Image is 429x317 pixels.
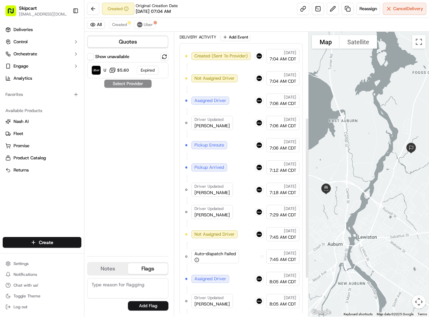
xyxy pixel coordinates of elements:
button: Toggle Theme [3,291,81,301]
span: Notifications [14,272,37,277]
span: Cancel Delivery [393,6,423,12]
span: Auto-dispatch Failed [194,251,236,257]
button: Flags [128,263,168,274]
button: Uber [134,21,156,29]
span: Driver Updated [194,206,223,211]
button: Keyboard shortcuts [344,312,373,317]
button: Notifications [3,270,81,279]
button: Notes [88,263,128,274]
button: Product Catalog [3,153,81,163]
span: [DATE] [284,95,296,100]
img: uber-new-logo.jpeg [257,276,262,282]
span: [DATE] 07:04 AM [136,8,171,15]
span: [PERSON_NAME] [194,190,230,196]
a: Powered byPylon [48,114,82,120]
img: Uber [92,66,101,75]
img: uber-new-logo.jpeg [257,120,262,126]
span: [DATE] [284,161,296,167]
span: [DATE] [284,228,296,234]
span: Create [39,239,53,246]
img: uber-new-logo.jpeg [257,142,262,148]
span: [DATE] [284,250,296,256]
span: Skipcart [19,5,37,11]
div: Available Products [3,105,81,116]
button: Add Event [220,33,250,41]
span: Driver Updated [194,117,223,122]
p: Welcome 👋 [7,27,123,38]
span: Created [112,22,127,27]
button: Created [102,3,134,15]
button: Map camera controls [412,295,426,309]
span: [DATE] [284,206,296,211]
span: 7:12 AM CDT [269,167,296,174]
span: Assigned Driver [194,276,226,282]
button: Show street map [312,35,340,49]
button: Show satellite imagery [340,35,377,49]
button: CancelDelivery [383,3,426,15]
span: [PERSON_NAME] [194,301,230,307]
span: Map data ©2025 Google [377,312,413,316]
a: Open this area in Google Maps (opens a new window) [310,308,332,317]
button: Add Flag [128,301,168,311]
span: Pylon [67,114,82,120]
a: Promise [5,143,79,149]
img: Google [310,308,332,317]
span: 7:06 AM CDT [269,145,296,151]
div: Expired [137,66,159,75]
span: Pickup Arrived [194,164,224,170]
img: uber-new-logo.jpeg [257,165,262,170]
span: [PERSON_NAME] [194,212,230,218]
span: Engage [14,63,28,69]
div: Start new chat [23,64,111,71]
span: Not Assigned Driver [194,231,235,237]
a: 📗Knowledge Base [4,95,54,107]
span: Returns [14,167,29,173]
span: Driver Updated [194,295,223,300]
span: 7:04 AM CDT [269,78,296,84]
span: Pickup Enroute [194,142,224,148]
span: Driver Updated [194,184,223,189]
a: Returns [5,167,79,173]
button: Chat with us! [3,281,81,290]
button: Engage [3,61,81,72]
img: uber-new-logo.jpeg [257,232,262,237]
a: Nash AI [5,118,79,125]
a: Deliveries [3,24,81,35]
button: Fleet [3,128,81,139]
div: Favorites [3,89,81,100]
button: All [87,21,105,29]
span: Nash AI [14,118,29,125]
span: Log out [14,304,27,310]
span: Not Assigned Driver [194,75,235,81]
button: Orchestrate [3,49,81,59]
a: 💻API Documentation [54,95,111,107]
div: We're available if you need us! [23,71,85,77]
button: Created [109,21,130,29]
button: Nash AI [3,116,81,127]
img: 1736555255976-a54dd68f-1ca7-489b-9aae-adbdc363a1c4 [7,64,19,77]
button: [EMAIL_ADDRESS][DOMAIN_NAME] [19,11,67,17]
span: Chat with us! [14,283,38,288]
span: 7:06 AM CDT [269,123,296,129]
span: Knowledge Base [14,98,52,105]
label: Show unavailable [95,54,129,60]
span: $5.60 [117,68,129,73]
span: Uber [144,22,153,27]
span: [DATE] [284,295,296,300]
div: 📗 [7,99,12,104]
button: Returns [3,165,81,176]
span: 8:05 AM CDT [269,301,296,307]
span: 7:18 AM CDT [269,190,296,196]
span: Fleet [14,131,23,137]
span: 7:06 AM CDT [269,101,296,107]
span: Analytics [14,75,32,81]
span: 7:45 AM CDT [269,234,296,240]
button: Start new chat [115,67,123,75]
span: Deliveries [14,27,33,33]
span: [DATE] [284,72,296,78]
span: Toggle Theme [14,293,41,299]
span: Product Catalog [14,155,46,161]
button: Skipcart[EMAIL_ADDRESS][DOMAIN_NAME] [3,3,70,19]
